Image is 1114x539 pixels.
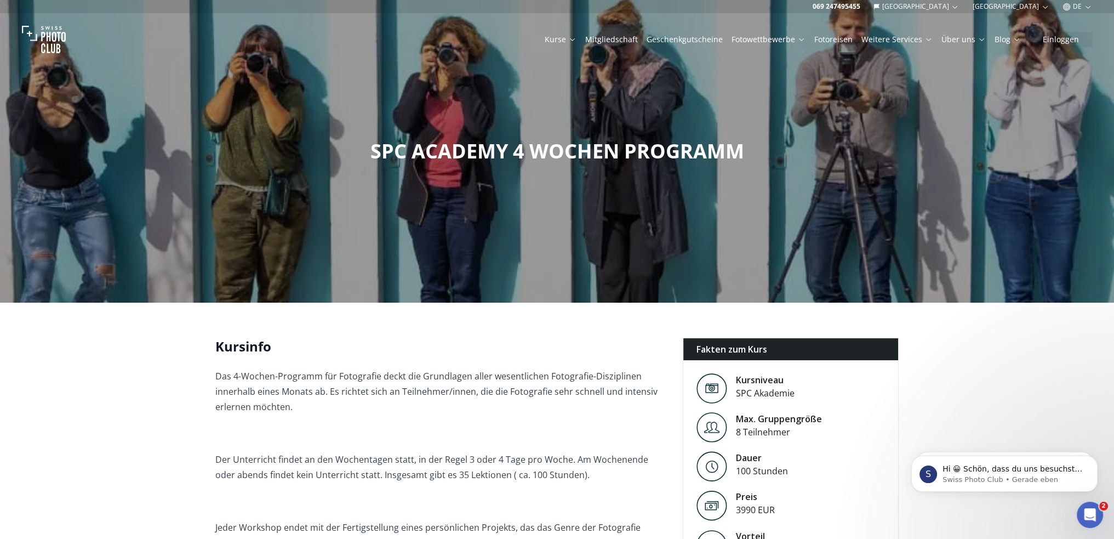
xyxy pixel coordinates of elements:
[215,452,665,483] p: Der Unterricht findet an den Wochentagen statt, in der Regel 3 oder 4 Tage pro Woche. Am Wochenen...
[941,34,986,45] a: Über uns
[736,387,795,400] div: SPC Akademie
[642,32,727,47] button: Geschenkgutscheine
[810,32,857,47] button: Fotoreisen
[215,368,665,415] p: Das 4-Wochen-Programm für Fotografie deckt die Grundlagen aller wesentlichen Fotografie-Disziplin...
[736,503,775,517] div: 3990 EUR
[995,34,1021,45] a: Blog
[1030,32,1092,47] button: Einloggen
[1077,502,1103,528] iframe: Intercom live chat
[215,338,665,355] h2: Kursinfo
[727,32,810,47] button: Fotowettbewerbe
[736,412,822,425] div: Max. Gruppengröße
[370,138,744,164] span: SPC ACADEMY 4 WOCHEN PROGRAMM
[647,34,723,45] a: Geschenkgutscheine
[736,451,788,464] div: Dauer
[861,34,933,45] a: Weitere Services
[736,490,775,503] div: Preis
[990,32,1025,47] button: Blog
[895,433,1114,509] iframe: Intercom notifications Nachricht
[736,425,822,439] div: 8 Teilnehmer
[736,373,795,387] div: Kursniveau
[22,18,66,61] img: Swiss photo club
[813,2,860,11] a: 069 247495455
[545,34,576,45] a: Kurse
[696,451,727,481] img: Level
[732,34,805,45] a: Fotowettbewerbe
[696,490,727,521] img: Preis
[696,412,727,442] img: Level
[540,32,581,47] button: Kurse
[696,373,727,404] img: Level
[581,32,642,47] button: Mitgliedschaft
[1099,502,1108,510] span: 2
[857,32,937,47] button: Weitere Services
[683,338,899,360] div: Fakten zum Kurs
[585,34,638,45] a: Mitgliedschaft
[814,34,853,45] a: Fotoreisen
[937,32,990,47] button: Über uns
[736,464,788,478] div: 100 Stunden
